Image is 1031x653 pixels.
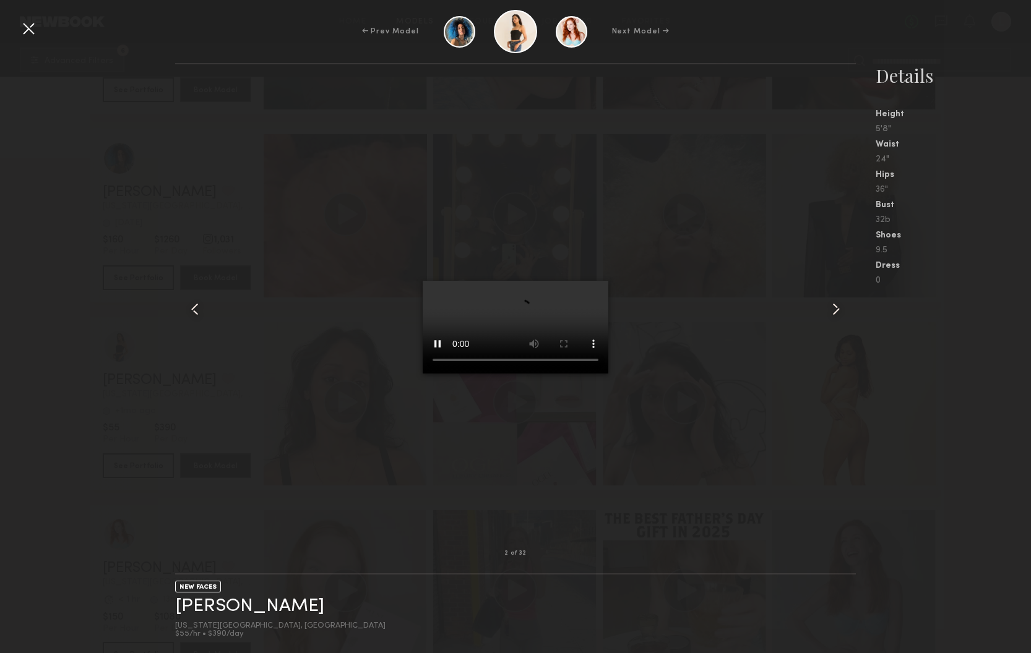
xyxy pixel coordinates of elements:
div: Shoes [876,231,1031,240]
a: [PERSON_NAME] [175,597,324,616]
div: 9.5 [876,246,1031,255]
div: Dress [876,262,1031,270]
div: 24" [876,155,1031,164]
div: [US_STATE][GEOGRAPHIC_DATA], [GEOGRAPHIC_DATA] [175,622,386,630]
div: Hips [876,171,1031,179]
div: NEW FACES [175,581,221,592]
div: 2 of 32 [504,550,526,557]
div: Bust [876,201,1031,210]
div: Details [876,63,1031,88]
div: 0 [876,276,1031,285]
div: 5'8" [876,125,1031,134]
div: Height [876,110,1031,119]
div: $55/hr • $390/day [175,630,386,638]
div: Next Model → [612,26,670,37]
div: Waist [876,140,1031,149]
div: ← Prev Model [362,26,419,37]
div: 32b [876,216,1031,224]
div: 36" [876,186,1031,194]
